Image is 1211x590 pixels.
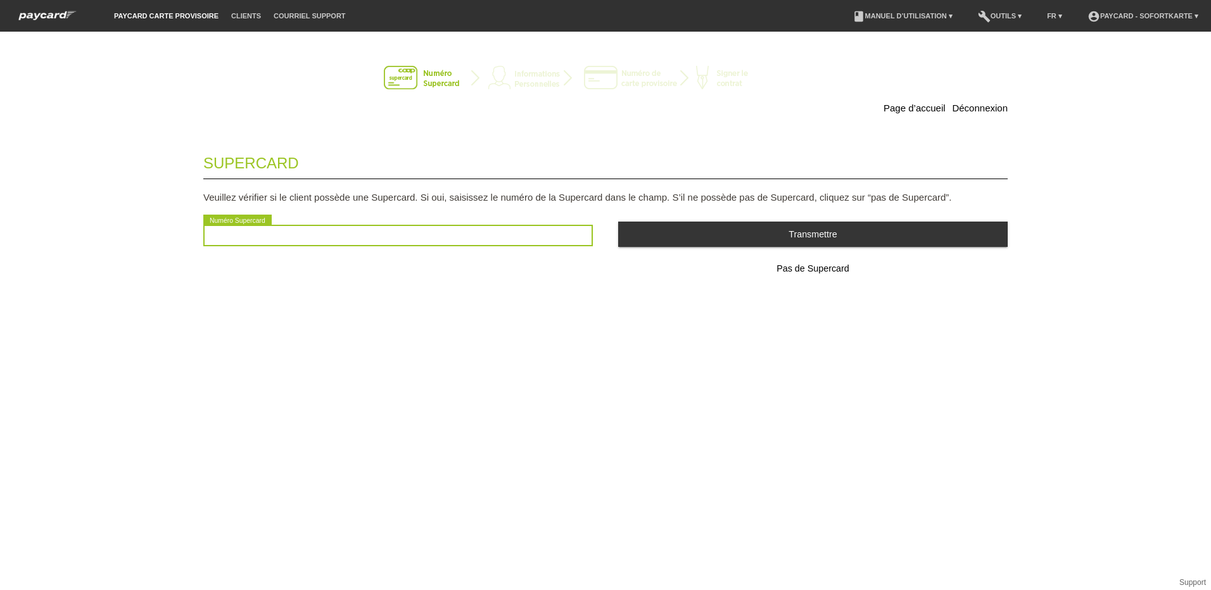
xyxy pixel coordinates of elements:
a: paycard Sofortkarte [13,15,82,24]
a: paycard carte provisoire [108,12,225,20]
span: Pas de Supercard [777,263,849,273]
a: FR ▾ [1041,12,1068,20]
span: Transmettre [789,229,837,239]
a: bookManuel d’utilisation ▾ [846,12,959,20]
a: account_circlepaycard - Sofortkarte ▾ [1081,12,1205,20]
a: Déconnexion [952,103,1008,113]
a: Clients [225,12,267,20]
a: Page d’accueil [884,103,946,113]
button: Pas de Supercard [618,256,1008,282]
a: Courriel Support [267,12,352,20]
a: Support [1179,578,1206,587]
img: instantcard-v2-fr-1.png [384,66,827,91]
p: Veuillez vérifier si le client possède une Supercard. Si oui, saisissez le numéro de la Supercard... [203,192,1008,203]
i: build [978,10,991,23]
i: book [853,10,865,23]
img: paycard Sofortkarte [13,9,82,22]
legend: Supercard [203,142,1008,179]
i: account_circle [1087,10,1100,23]
button: Transmettre [618,222,1008,246]
a: buildOutils ▾ [972,12,1028,20]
